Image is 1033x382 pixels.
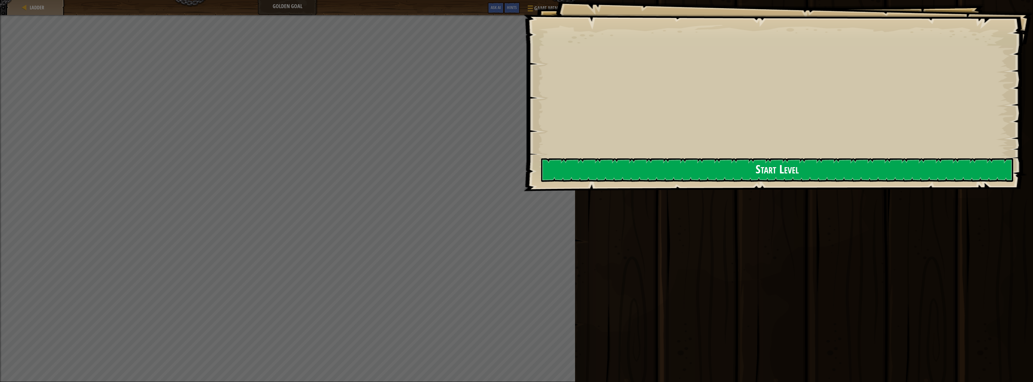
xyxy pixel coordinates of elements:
span: Ask AI [491,5,501,10]
span: Hints [507,5,517,10]
button: Game Menu [523,2,565,17]
button: Start Level [541,158,1013,182]
button: Ask AI [488,2,504,14]
a: Ladder [28,4,44,11]
span: Ladder [30,4,44,11]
